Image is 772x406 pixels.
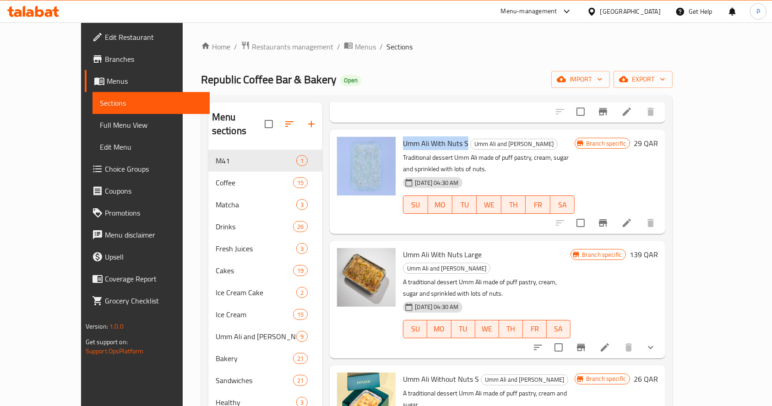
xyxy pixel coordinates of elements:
[411,179,462,187] span: [DATE] 04:30 AM
[386,41,413,52] span: Sections
[294,266,307,275] span: 19
[582,374,630,383] span: Branch specific
[407,198,424,211] span: SU
[451,320,475,338] button: TU
[293,353,308,364] div: items
[407,322,424,336] span: SU
[92,136,210,158] a: Edit Menu
[380,41,383,52] li: /
[107,76,203,87] span: Menus
[527,336,549,358] button: sort-choices
[621,74,665,85] span: export
[293,309,308,320] div: items
[259,114,278,134] span: Select all sections
[216,199,296,210] div: Matcha
[403,372,479,386] span: Umm Ali Without Nuts S
[105,185,203,196] span: Coupons
[252,41,333,52] span: Restaurants management
[86,336,128,348] span: Get support on:
[85,180,210,202] a: Coupons
[297,244,307,253] span: 3
[201,41,230,52] a: Home
[208,150,323,172] div: M411
[559,74,603,85] span: import
[86,320,108,332] span: Version:
[293,221,308,232] div: items
[477,195,501,214] button: WE
[216,309,293,320] div: Ice Cream
[208,260,323,281] div: Cakes19
[105,229,203,240] span: Menu disclaimer
[100,141,203,152] span: Edit Menu
[105,273,203,284] span: Coverage Report
[403,263,490,274] div: Umm Ali and Basbousa
[297,157,307,165] span: 1
[431,322,447,336] span: MO
[208,303,323,325] div: Ice Cream15
[105,207,203,218] span: Promotions
[85,246,210,268] a: Upsell
[599,342,610,353] a: Edit menu item
[640,101,662,123] button: delete
[216,177,293,188] span: Coffee
[293,265,308,276] div: items
[475,320,499,338] button: WE
[300,113,322,135] button: Add section
[86,345,144,357] a: Support.OpsPlatform
[216,331,296,342] span: Umm Ali and [PERSON_NAME]
[550,195,575,214] button: SA
[216,375,293,386] span: Sandwiches
[294,222,307,231] span: 26
[85,290,210,312] a: Grocery Checklist
[85,224,210,246] a: Menu disclaimer
[85,26,210,48] a: Edit Restaurant
[578,250,625,259] span: Branch specific
[216,221,293,232] span: Drinks
[296,331,308,342] div: items
[293,375,308,386] div: items
[403,152,575,175] p: Traditional dessert Umm Ali made of puff pastry, cream, sugar and sprinkled with lots of nuts.
[592,212,614,234] button: Branch-specific-item
[294,354,307,363] span: 21
[105,251,203,262] span: Upsell
[296,199,308,210] div: items
[547,320,571,338] button: SA
[549,338,568,357] span: Select to update
[216,353,293,364] div: Bakery
[105,163,203,174] span: Choice Groups
[403,263,490,274] span: Umm Ali and [PERSON_NAME]
[499,320,523,338] button: TH
[403,136,468,150] span: Umm Ali With Nuts S
[109,320,124,332] span: 1.0.0
[614,71,673,88] button: export
[340,76,361,84] span: Open
[621,217,632,228] a: Edit menu item
[100,97,203,108] span: Sections
[630,248,658,261] h6: 139 QAR
[480,198,497,211] span: WE
[481,374,568,385] span: Umm Ali and [PERSON_NAME]
[208,238,323,260] div: Fresh Juices3
[296,287,308,298] div: items
[571,102,590,121] span: Select to update
[216,265,293,276] span: Cakes
[216,155,296,166] span: M41
[293,177,308,188] div: items
[92,92,210,114] a: Sections
[503,322,519,336] span: TH
[337,41,340,52] li: /
[216,287,296,298] span: Ice Cream Cake
[85,268,210,290] a: Coverage Report
[505,198,522,211] span: TH
[640,336,662,358] button: show more
[105,54,203,65] span: Branches
[294,310,307,319] span: 15
[296,243,308,254] div: items
[645,342,656,353] svg: Show Choices
[297,332,307,341] span: 9
[523,320,547,338] button: FR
